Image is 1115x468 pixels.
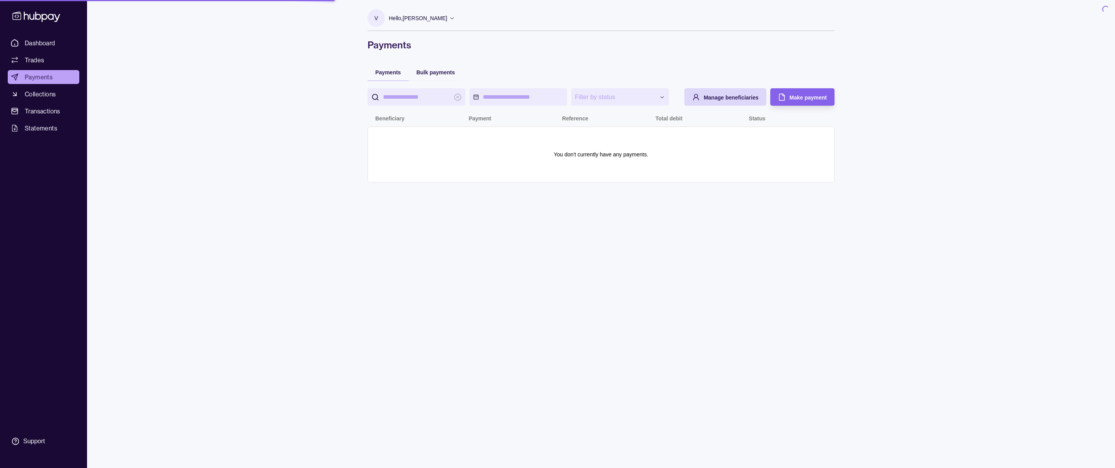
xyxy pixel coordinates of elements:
a: Payments [8,70,79,84]
span: Make payment [790,94,827,101]
span: Collections [25,89,56,99]
span: Statements [25,123,57,133]
input: search [383,88,450,106]
h1: Payments [368,39,835,51]
div: Support [23,437,45,446]
span: Payments [25,72,53,82]
span: Manage beneficiaries [704,94,759,101]
a: Statements [8,121,79,135]
span: Transactions [25,106,60,116]
p: Reference [562,115,588,122]
p: You don't currently have any payments. [554,150,648,159]
a: Trades [8,53,79,67]
span: Dashboard [25,38,55,48]
span: Payments [375,69,401,75]
button: Make payment [770,88,835,106]
p: V [375,14,378,22]
p: Total debit [655,115,682,122]
p: Beneficiary [375,115,404,122]
span: Trades [25,55,44,65]
button: Manage beneficiaries [684,88,766,106]
p: Payment [469,115,491,122]
a: Dashboard [8,36,79,50]
span: Bulk payments [416,69,455,75]
a: Support [8,433,79,449]
p: Hello, [PERSON_NAME] [389,14,447,22]
p: Status [749,115,766,122]
a: Transactions [8,104,79,118]
a: Collections [8,87,79,101]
